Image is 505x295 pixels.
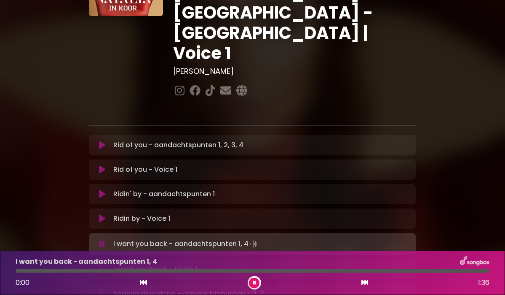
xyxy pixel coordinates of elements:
[460,256,489,267] img: songbox-logo-white.png
[16,278,29,287] span: 0:00
[173,67,416,76] h3: [PERSON_NAME]
[113,189,215,199] p: Ridin' by - aandachtspunten 1
[113,238,260,250] p: I want you back - aandachtspunten 1, 4
[113,140,243,150] p: Rid of you - aandachtspunten 1, 2, 3, 4
[16,257,157,267] p: I want you back - aandachtspunten 1, 4
[113,165,177,175] p: Rid of you - Voice 1
[113,214,170,224] p: Ridin by - Voice 1
[478,278,489,288] span: 1:36
[248,238,260,250] img: waveform4.gif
